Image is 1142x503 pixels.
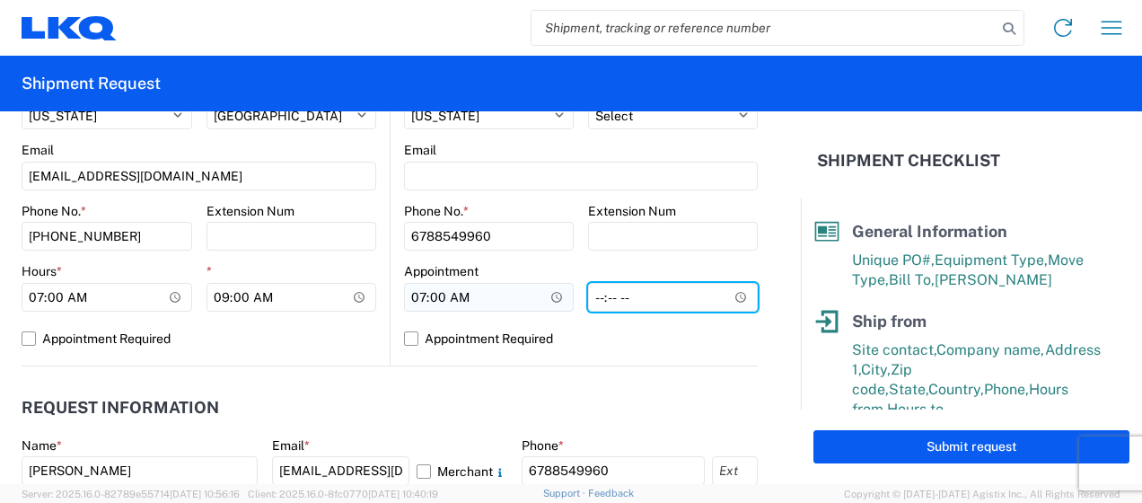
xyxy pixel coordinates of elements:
span: Country, [928,381,984,398]
span: Copyright © [DATE]-[DATE] Agistix Inc., All Rights Reserved [844,486,1120,502]
label: Phone No. [404,203,469,219]
a: Support [543,488,588,499]
span: General Information [852,222,1007,241]
label: Merchant [417,456,507,485]
a: Feedback [588,488,634,499]
span: Server: 2025.16.0-82789e55714 [22,489,240,499]
span: [DATE] 10:40:19 [368,489,438,499]
h2: Request Information [22,399,219,417]
span: Company name, [936,341,1045,358]
label: Hours [22,263,62,279]
span: Phone, [984,381,1029,398]
span: Unique PO#, [852,251,935,269]
span: Site contact, [852,341,936,358]
label: Extension Num [206,203,294,219]
label: Email [272,437,310,454]
label: Appointment [404,263,479,279]
h2: Shipment Request [22,73,161,94]
button: Submit request [813,430,1129,463]
input: Ext [712,456,758,485]
label: Phone No. [22,203,86,219]
span: State, [889,381,928,398]
span: Ship from [852,312,927,331]
span: City, [861,361,891,378]
label: Appointment Required [404,324,758,353]
span: Bill To, [889,271,935,288]
span: Client: 2025.16.0-8fc0770 [248,489,438,499]
label: Phone [522,437,564,454]
span: Equipment Type, [935,251,1048,269]
label: Email [404,142,436,158]
label: Name [22,437,62,454]
span: [PERSON_NAME] [935,271,1052,288]
label: Extension Num [588,203,676,219]
input: Shipment, tracking or reference number [531,11,997,45]
span: [DATE] 10:56:16 [170,489,240,499]
span: Hours to [887,401,944,418]
label: Email [22,142,54,158]
h2: Shipment Checklist [817,150,1000,172]
label: Appointment Required [22,324,376,353]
